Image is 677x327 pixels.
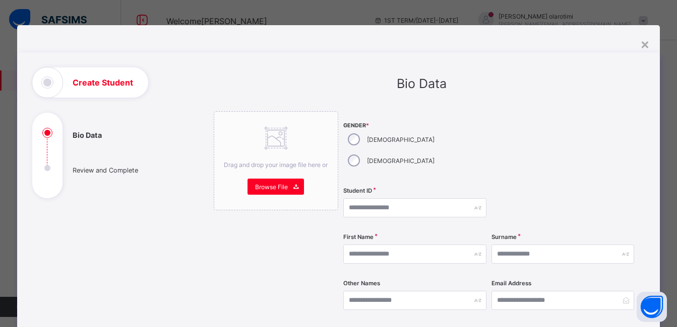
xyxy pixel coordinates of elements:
div: × [640,35,650,52]
span: Drag and drop your image file here or [224,161,328,169]
label: First Name [343,233,374,240]
label: Surname [491,233,517,240]
span: Browse File [255,183,288,191]
button: Open asap [637,292,667,322]
div: Drag and drop your image file here orBrowse File [214,111,339,210]
label: Other Names [343,280,380,287]
span: Bio Data [397,76,447,91]
label: [DEMOGRAPHIC_DATA] [367,136,435,143]
h1: Create Student [73,78,133,87]
label: Student ID [343,187,372,194]
label: Email Address [491,280,531,287]
label: [DEMOGRAPHIC_DATA] [367,157,435,165]
span: Gender [343,122,486,129]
